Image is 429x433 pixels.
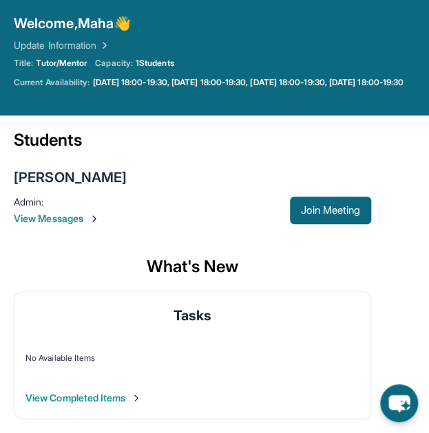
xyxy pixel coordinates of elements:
span: Admin : [14,196,43,208]
button: Join Meeting [290,197,371,224]
span: Current Availability: [14,77,90,88]
span: Capacity: [95,58,133,69]
div: No Available Items [25,353,359,364]
span: Welcome, Maha 👋 [14,14,131,33]
img: Chevron Right [96,38,110,52]
a: [DATE] 18:00-19:30, [DATE] 18:00-19:30, [DATE] 18:00-19:30, [DATE] 18:00-19:30 [92,77,403,88]
div: Students [14,129,371,159]
button: chat-button [380,384,418,422]
span: Join Meeting [301,206,360,214]
span: 1 Students [136,58,174,69]
span: View Messages [14,212,290,225]
button: View Completed Items [25,391,142,405]
span: Tasks [174,306,211,325]
span: Tutor/Mentor [36,58,87,69]
span: Title: [14,58,33,69]
img: Chevron-Right [89,213,100,224]
div: What's New [14,242,371,291]
a: Update Information [14,38,110,52]
div: [PERSON_NAME] [14,168,127,187]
